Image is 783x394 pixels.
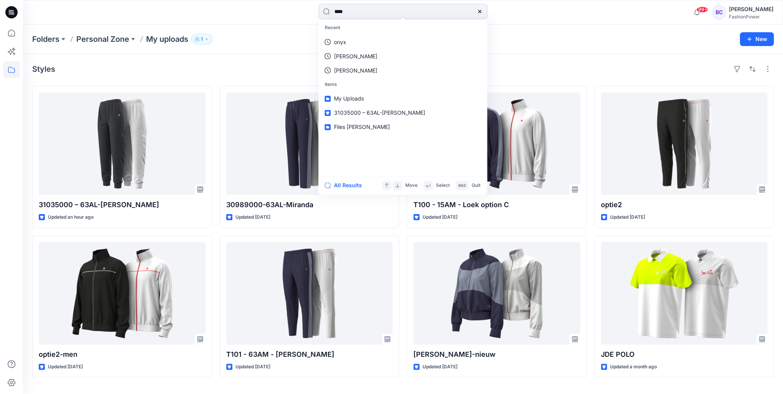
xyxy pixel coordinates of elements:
p: optie2-men [39,349,206,360]
button: 1 [191,34,212,45]
a: Files [PERSON_NAME] [320,120,485,134]
a: 31035000 – 63AL-[PERSON_NAME] [320,106,485,120]
div: [PERSON_NAME] [729,5,773,14]
p: Quit [471,181,480,190]
p: optie2 [601,199,768,210]
p: Updated [DATE] [610,213,645,221]
a: optie2-men [39,242,206,345]
a: Folders [32,34,59,45]
p: esc [458,181,466,190]
span: 99+ [696,7,708,13]
span: My Uploads [334,96,364,102]
p: Items [320,77,485,92]
p: 31035000 – 63AL-[PERSON_NAME] [39,199,206,210]
p: alexandra [334,52,377,60]
div: FashionPower [729,14,773,20]
p: Move [405,181,417,190]
p: lola [334,66,377,74]
p: T101 - 63AM - [PERSON_NAME] [226,349,393,360]
p: Updated [DATE] [235,213,270,221]
a: T100 - 15AM - Loek option C [413,92,580,195]
p: [PERSON_NAME]-nieuw [413,349,580,360]
a: JDE POLO [601,242,768,345]
p: 1 [201,35,203,43]
a: optie2 [601,92,768,195]
p: Updated [DATE] [48,363,83,371]
a: My Uploads [320,92,485,106]
p: My uploads [146,34,188,45]
h4: Styles [32,64,55,74]
p: T100 - 15AM - Loek option C [413,199,580,210]
span: Files [PERSON_NAME] [334,124,390,130]
button: New [740,32,774,46]
a: Personal Zone [76,34,129,45]
a: 30989000-63AL-Miranda [226,92,393,195]
div: BC [712,5,726,19]
button: All Results [324,181,367,190]
a: 31035000 – 63AL-Molly [39,92,206,195]
a: onyx [320,35,485,49]
p: Updated [DATE] [423,213,457,221]
a: T101 - 63AM - Logan [226,242,393,345]
p: 30989000-63AL-Miranda [226,199,393,210]
p: onyx [334,38,346,46]
p: Recent [320,21,485,35]
a: [PERSON_NAME] [320,49,485,63]
span: 31035000 – 63AL-[PERSON_NAME] [334,110,425,116]
p: Updated [DATE] [423,363,457,371]
p: Updated a month ago [610,363,657,371]
p: Updated an hour ago [48,213,94,221]
p: Updated [DATE] [235,363,270,371]
a: Lina-nieuw [413,242,580,345]
p: Select [436,181,449,190]
p: JDE POLO [601,349,768,360]
a: [PERSON_NAME] [320,63,485,77]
